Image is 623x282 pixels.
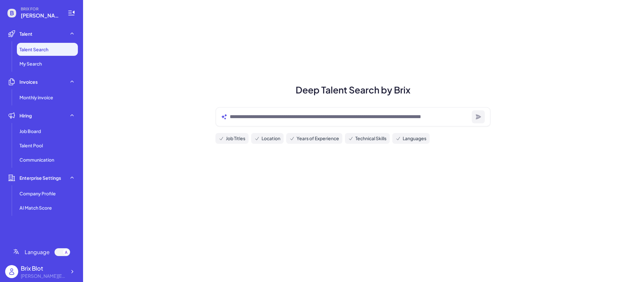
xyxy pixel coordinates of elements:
span: My Search [19,60,42,67]
img: user_logo.png [5,265,18,278]
span: Job Board [19,128,41,134]
h1: Deep Talent Search by Brix [208,83,498,97]
span: Talent Pool [19,142,43,149]
span: Languages [403,135,426,142]
span: Enterprise Settings [19,175,61,181]
span: blake@joinbrix.com [21,12,60,19]
div: blake@joinbrix.com [21,273,66,279]
span: Technical Skills [355,135,386,142]
span: Job Titles [226,135,245,142]
span: Company Profile [19,190,56,197]
span: Communication [19,156,54,163]
span: Years of Experience [297,135,339,142]
span: Talent Search [19,46,48,53]
span: BRIX FOR [21,6,60,12]
span: Hiring [19,112,32,119]
span: AI Match Score [19,204,52,211]
span: Language [25,248,50,256]
span: Location [262,135,280,142]
span: Talent [19,31,32,37]
div: Brix Blot [21,264,66,273]
span: Monthly invoice [19,94,53,101]
span: Invoices [19,79,38,85]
